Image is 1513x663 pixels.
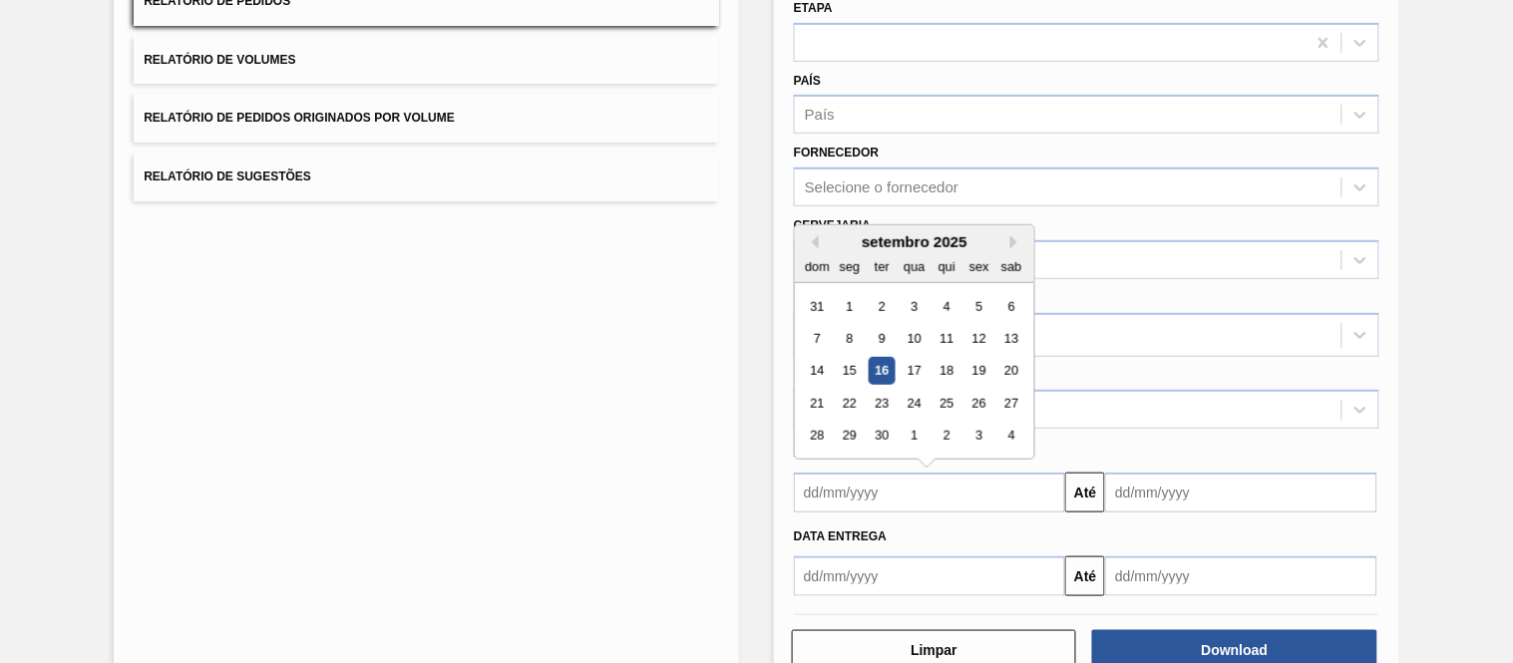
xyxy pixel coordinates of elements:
button: Previous Month [805,235,819,249]
div: Choose sábado, 20 de setembro de 2025 [998,358,1025,385]
input: dd/mm/yyyy [794,473,1065,512]
div: dom [804,253,831,280]
label: Cervejaria [794,218,871,232]
div: Choose sábado, 4 de outubro de 2025 [998,423,1025,450]
div: Choose quinta-feira, 18 de setembro de 2025 [934,358,960,385]
div: Choose segunda-feira, 1 de setembro de 2025 [837,293,864,320]
div: Choose sexta-feira, 3 de outubro de 2025 [965,423,992,450]
div: Choose quarta-feira, 24 de setembro de 2025 [901,390,928,417]
span: Relatório de Pedidos Originados por Volume [144,111,455,125]
div: Choose quinta-feira, 4 de setembro de 2025 [934,293,960,320]
div: País [805,107,835,124]
div: seg [837,253,864,280]
div: qua [901,253,928,280]
div: Choose sábado, 6 de setembro de 2025 [998,293,1025,320]
div: Selecione o fornecedor [805,179,958,196]
label: País [794,74,821,88]
div: Choose terça-feira, 30 de setembro de 2025 [869,423,896,450]
div: Choose terça-feira, 23 de setembro de 2025 [869,390,896,417]
button: Relatório de Volumes [134,36,719,85]
div: Choose sexta-feira, 12 de setembro de 2025 [965,325,992,352]
div: Choose sexta-feira, 5 de setembro de 2025 [965,293,992,320]
div: Choose segunda-feira, 8 de setembro de 2025 [837,325,864,352]
div: Choose quinta-feira, 25 de setembro de 2025 [934,390,960,417]
div: Choose sexta-feira, 26 de setembro de 2025 [965,390,992,417]
div: Choose sábado, 13 de setembro de 2025 [998,325,1025,352]
span: Data entrega [794,529,887,543]
div: Choose quarta-feira, 3 de setembro de 2025 [901,293,928,320]
div: Choose terça-feira, 2 de setembro de 2025 [869,293,896,320]
div: Choose quarta-feira, 10 de setembro de 2025 [901,325,928,352]
div: Choose domingo, 31 de agosto de 2025 [804,293,831,320]
div: Choose domingo, 14 de setembro de 2025 [804,358,831,385]
div: Choose segunda-feira, 22 de setembro de 2025 [837,390,864,417]
div: sab [998,253,1025,280]
button: Next Month [1010,235,1024,249]
div: qui [934,253,960,280]
input: dd/mm/yyyy [794,556,1065,596]
div: Choose sábado, 27 de setembro de 2025 [998,390,1025,417]
div: Choose terça-feira, 16 de setembro de 2025 [869,358,896,385]
div: Choose domingo, 28 de setembro de 2025 [804,423,831,450]
div: Choose domingo, 7 de setembro de 2025 [804,325,831,352]
div: Choose domingo, 21 de setembro de 2025 [804,390,831,417]
div: Choose quarta-feira, 1 de outubro de 2025 [901,423,928,450]
input: dd/mm/yyyy [1105,556,1376,596]
div: month 2025-09 [801,290,1027,452]
label: Fornecedor [794,146,879,160]
button: Até [1065,473,1105,512]
div: Choose quinta-feira, 11 de setembro de 2025 [934,325,960,352]
div: Choose sexta-feira, 19 de setembro de 2025 [965,358,992,385]
input: dd/mm/yyyy [1105,473,1376,512]
div: Choose segunda-feira, 29 de setembro de 2025 [837,423,864,450]
div: Choose quinta-feira, 2 de outubro de 2025 [934,423,960,450]
button: Relatório de Pedidos Originados por Volume [134,94,719,143]
div: sex [965,253,992,280]
button: Até [1065,556,1105,596]
span: Relatório de Volumes [144,53,295,67]
div: Choose segunda-feira, 15 de setembro de 2025 [837,358,864,385]
label: Etapa [794,1,833,15]
span: Relatório de Sugestões [144,169,311,183]
button: Relatório de Sugestões [134,153,719,201]
div: setembro 2025 [795,233,1034,250]
div: ter [869,253,896,280]
div: Choose quarta-feira, 17 de setembro de 2025 [901,358,928,385]
div: Choose terça-feira, 9 de setembro de 2025 [869,325,896,352]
